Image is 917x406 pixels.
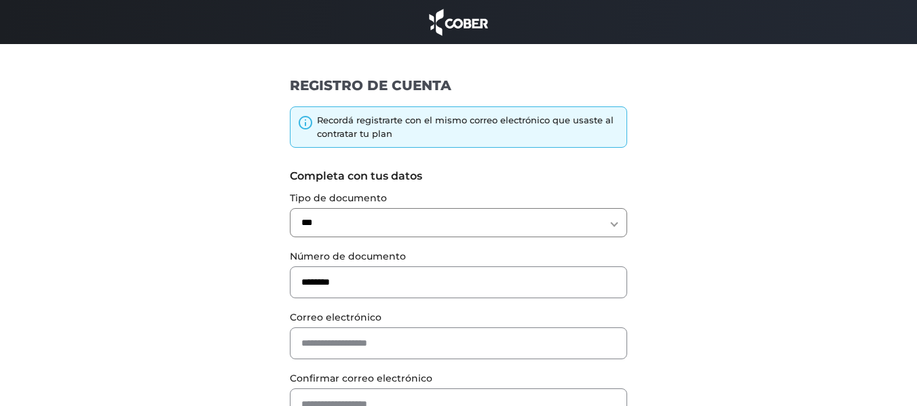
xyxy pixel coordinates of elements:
[317,114,620,140] div: Recordá registrarte con el mismo correo electrónico que usaste al contratar tu plan
[290,168,627,184] label: Completa con tus datos
[290,310,627,325] label: Correo electrónico
[290,249,627,264] label: Número de documento
[290,371,627,386] label: Confirmar correo electrónico
[290,77,627,94] h1: REGISTRO DE CUENTA
[426,7,492,37] img: cober_marca.png
[290,191,627,205] label: Tipo de documento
